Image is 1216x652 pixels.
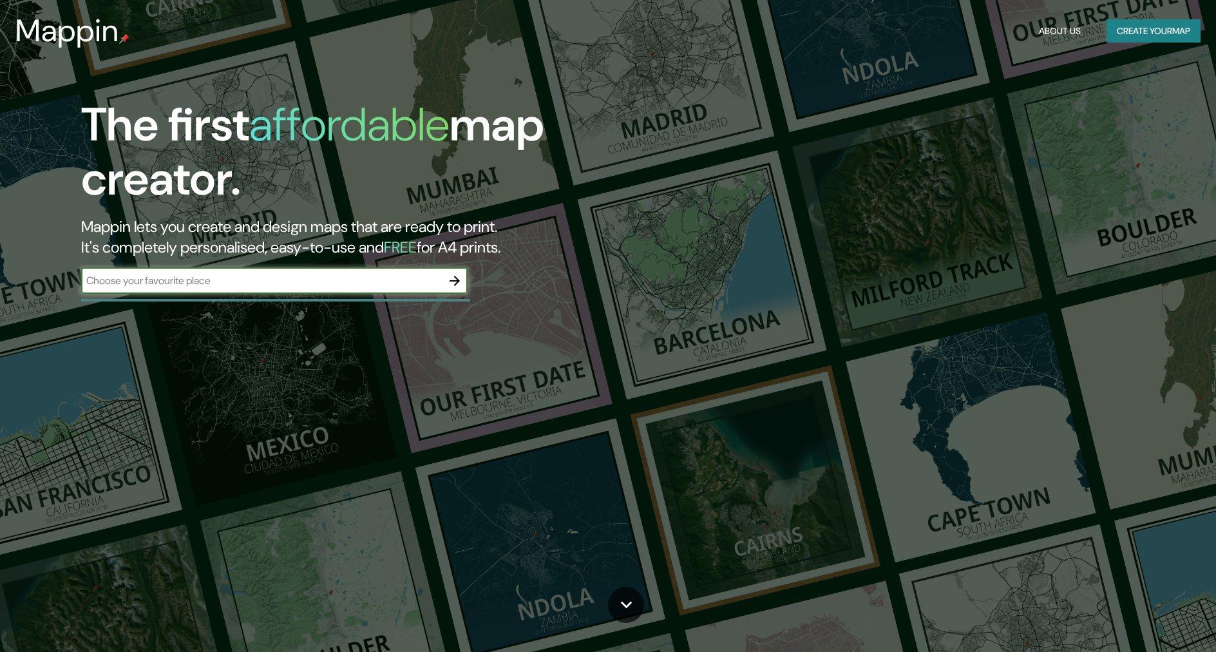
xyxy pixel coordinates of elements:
[81,216,689,258] h2: Mappin lets you create and design maps that are ready to print. It's completely personalised, eas...
[1107,19,1201,43] button: Create yourmap
[81,273,442,288] input: Choose your favourite place
[1034,19,1086,43] button: About Us
[384,237,417,257] h5: FREE
[15,13,119,49] h3: Mappin
[119,34,129,44] img: mappin-pin
[249,95,450,155] h1: affordable
[1039,23,1081,39] font: About Us
[1117,23,1190,39] font: Create your map
[81,98,689,216] h1: The first map creator.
